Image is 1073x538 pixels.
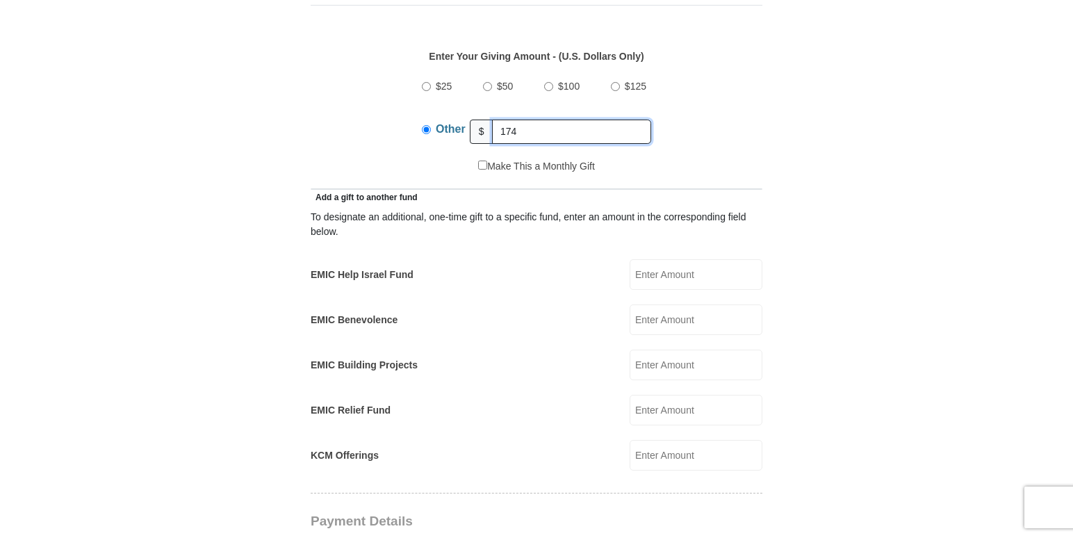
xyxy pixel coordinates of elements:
strong: Enter Your Giving Amount - (U.S. Dollars Only) [429,51,644,62]
label: EMIC Benevolence [311,313,398,327]
input: Enter Amount [630,304,762,335]
label: EMIC Relief Fund [311,403,391,418]
input: Enter Amount [630,259,762,290]
span: Other [436,123,466,135]
div: To designate an additional, one-time gift to a specific fund, enter an amount in the correspondin... [311,210,762,239]
span: $100 [558,81,580,92]
label: Make This a Monthly Gift [478,159,595,174]
label: EMIC Building Projects [311,358,418,373]
input: Other Amount [492,120,651,144]
input: Make This a Monthly Gift [478,161,487,170]
label: KCM Offerings [311,448,379,463]
span: $50 [497,81,513,92]
input: Enter Amount [630,395,762,425]
span: Add a gift to another fund [311,193,418,202]
input: Enter Amount [630,440,762,471]
h3: Payment Details [311,514,665,530]
span: $125 [625,81,646,92]
span: $25 [436,81,452,92]
span: $ [470,120,493,144]
label: EMIC Help Israel Fund [311,268,413,282]
input: Enter Amount [630,350,762,380]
